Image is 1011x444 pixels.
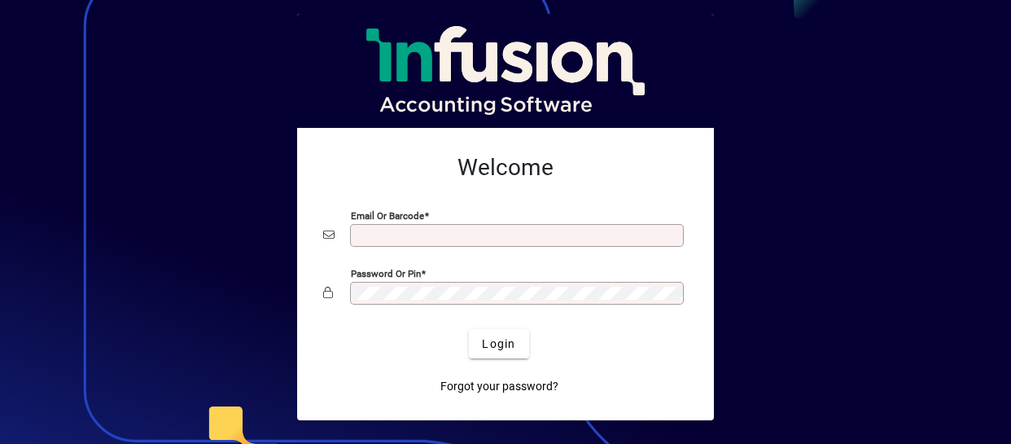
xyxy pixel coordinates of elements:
[323,154,688,182] h2: Welcome
[434,371,565,401] a: Forgot your password?
[351,268,421,279] mat-label: Password or Pin
[482,336,515,353] span: Login
[351,210,424,222] mat-label: Email or Barcode
[469,329,528,358] button: Login
[440,378,558,395] span: Forgot your password?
